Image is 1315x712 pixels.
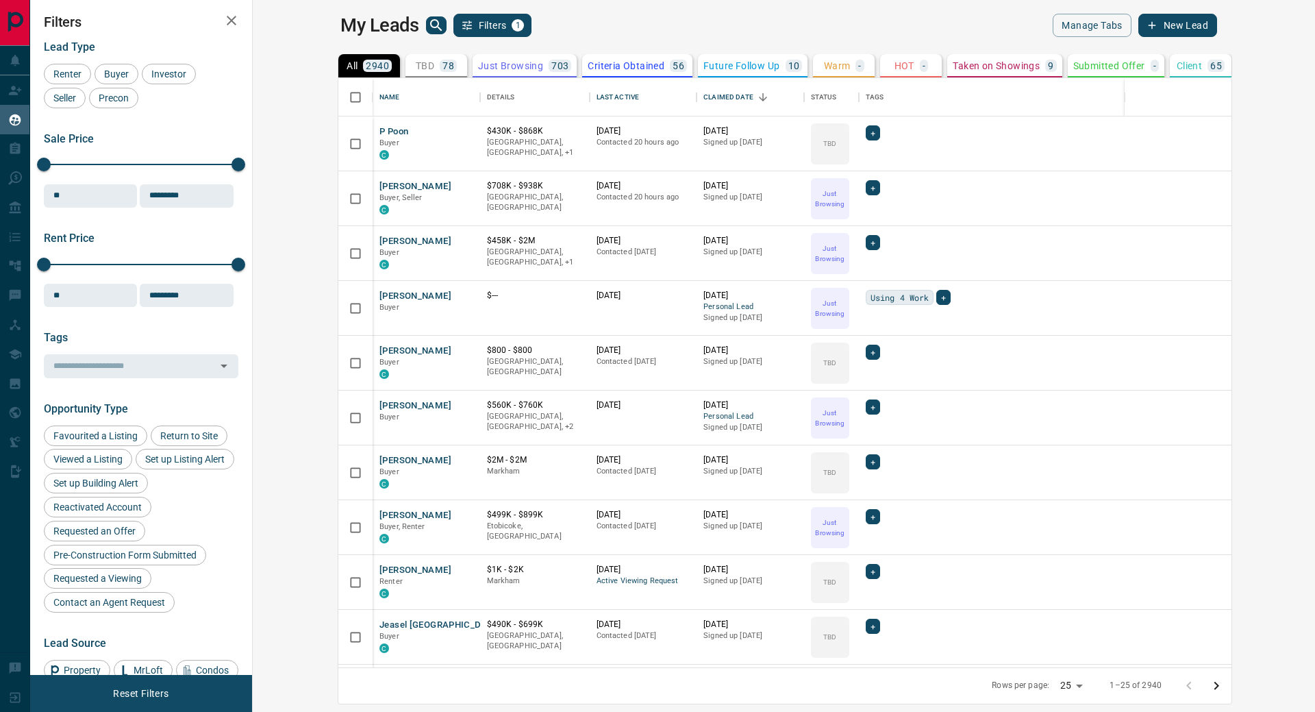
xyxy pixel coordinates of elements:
div: condos.ca [379,369,389,379]
span: Requested an Offer [49,526,140,537]
p: [DATE] [703,454,797,466]
p: $800 - $800 [487,345,583,356]
span: + [871,181,875,195]
span: + [871,619,875,633]
span: Return to Site [155,430,223,441]
p: Rows per page: [992,680,1049,691]
span: Investor [147,69,191,79]
button: Manage Tabs [1053,14,1131,37]
div: Details [487,78,515,116]
div: Name [373,78,480,116]
span: + [871,345,875,359]
span: Favourited a Listing [49,430,142,441]
div: + [866,454,880,469]
div: Claimed Date [697,78,804,116]
p: [DATE] [597,400,690,411]
p: $708K - $938K [487,180,583,192]
span: + [941,291,946,304]
span: Contact an Agent Request [49,597,170,608]
div: + [866,509,880,524]
button: [PERSON_NAME] [379,400,451,413]
p: 1–25 of 2940 [1110,680,1162,691]
p: 10 [788,61,800,71]
span: Buyer [379,138,399,147]
p: Future Follow Up [703,61,779,71]
p: Client [1177,61,1202,71]
button: New Lead [1138,14,1217,37]
p: Toronto [487,247,583,268]
div: Seller [44,88,86,108]
p: TBD [823,632,836,642]
div: Property [44,660,110,680]
div: condos.ca [379,643,389,653]
p: $430K - $868K [487,125,583,137]
button: search button [426,16,447,34]
span: Lead Type [44,40,95,53]
div: condos.ca [379,534,389,543]
span: Pre-Construction Form Submitted [49,550,201,561]
span: + [871,236,875,249]
span: Opportunity Type [44,402,128,415]
div: + [936,290,951,305]
p: [DATE] [703,125,797,137]
h1: My Leads [340,14,419,36]
p: Etobicoke, [GEOGRAPHIC_DATA] [487,521,583,542]
p: 2940 [366,61,389,71]
p: Just Browsing [478,61,543,71]
p: 65 [1210,61,1222,71]
div: Last Active [590,78,697,116]
p: [DATE] [703,619,797,630]
p: - [1153,61,1156,71]
p: [DATE] [703,345,797,356]
p: [DATE] [597,619,690,630]
p: Contacted 20 hours ago [597,192,690,203]
p: Contacted [DATE] [597,356,690,367]
p: 9 [1048,61,1053,71]
span: 1 [513,21,523,30]
p: $490K - $699K [487,619,583,630]
div: + [866,180,880,195]
p: Warm [824,61,851,71]
p: [DATE] [597,235,690,247]
span: Personal Lead [703,302,797,313]
button: Reset Filters [104,682,177,705]
p: HOT [894,61,914,71]
span: Buyer [379,632,399,641]
p: Signed up [DATE] [703,576,797,587]
div: condos.ca [379,260,389,269]
span: + [871,126,875,140]
p: TBD [416,61,434,71]
div: Viewed a Listing [44,449,132,469]
span: MrLoft [129,665,168,676]
p: Just Browsing [812,188,848,209]
span: Buyer, Renter [379,522,425,531]
p: Signed up [DATE] [703,356,797,367]
span: Property [59,665,105,676]
p: Signed up [DATE] [703,137,797,148]
span: Lead Source [44,637,106,650]
div: Status [804,78,859,116]
p: Signed up [DATE] [703,247,797,258]
p: [DATE] [597,454,690,466]
p: [DATE] [703,180,797,192]
button: [PERSON_NAME] [379,180,451,193]
div: 25 [1055,676,1088,696]
div: condos.ca [379,479,389,489]
div: MrLoft [114,660,173,680]
p: Signed up [DATE] [703,630,797,641]
span: Sale Price [44,132,94,145]
span: Using 4 Work [871,291,929,304]
span: Seller [49,93,81,103]
div: Set up Listing Alert [136,449,234,469]
p: - [923,61,925,71]
p: $--- [487,290,583,302]
p: Just Browsing [812,298,848,319]
div: Return to Site [151,426,227,446]
button: Sort [753,88,773,107]
div: Status [811,78,837,116]
div: condos.ca [379,150,389,160]
button: Open [214,356,234,376]
span: Personal Lead [703,411,797,423]
p: All [347,61,358,71]
button: Jeasel [GEOGRAPHIC_DATA] [379,619,501,632]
